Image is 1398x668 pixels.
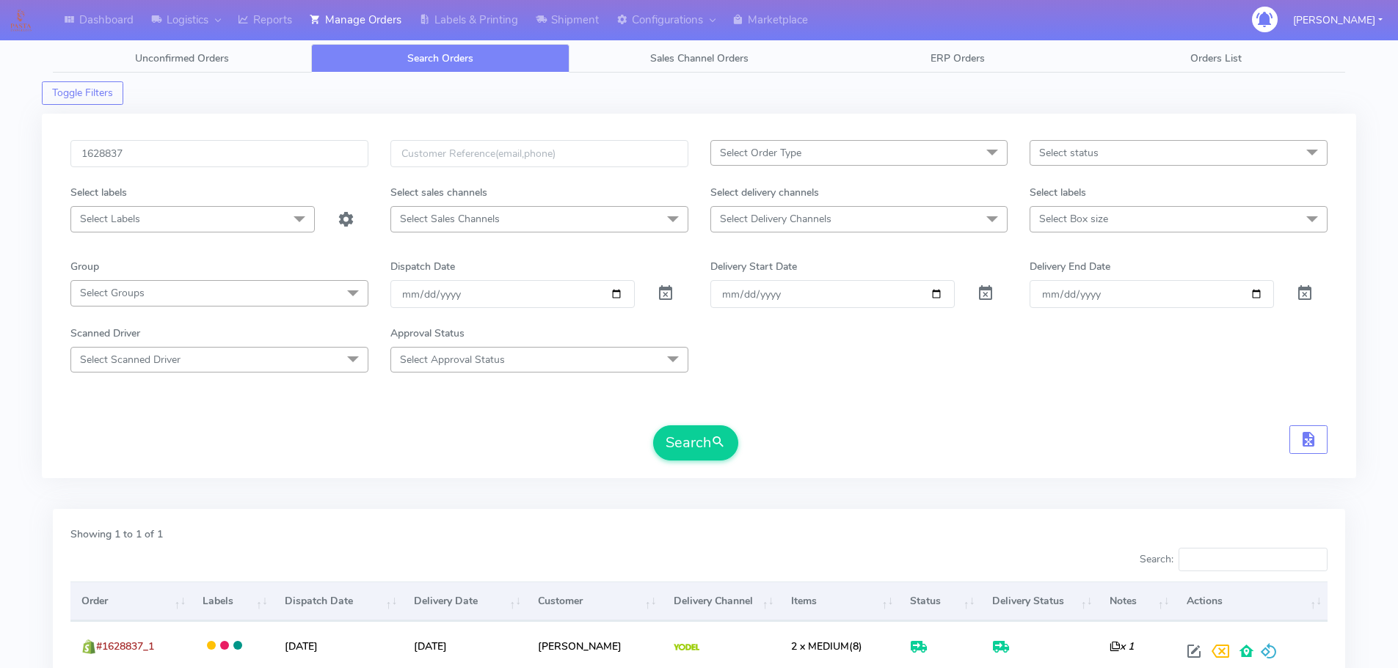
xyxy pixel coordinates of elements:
span: Select status [1039,146,1099,160]
span: Select Sales Channels [400,212,500,226]
label: Showing 1 to 1 of 1 [70,526,163,542]
span: Sales Channel Orders [650,51,749,65]
span: Select Labels [80,212,140,226]
input: Order Id [70,140,368,167]
span: Search Orders [407,51,473,65]
img: shopify.png [81,639,96,654]
input: Customer Reference(email,phone) [390,140,688,167]
label: Select labels [70,185,127,200]
img: Yodel [674,644,699,651]
label: Select delivery channels [710,185,819,200]
input: Search: [1179,548,1328,571]
label: Select labels [1030,185,1086,200]
span: Unconfirmed Orders [135,51,229,65]
label: Approval Status [390,326,465,341]
label: Group [70,259,99,274]
ul: Tabs [53,44,1345,73]
button: Search [653,425,738,460]
span: Select Box size [1039,212,1108,226]
label: Scanned Driver [70,326,140,341]
th: Dispatch Date: activate to sort column ascending [274,581,404,621]
span: Orders List [1190,51,1242,65]
span: ERP Orders [931,51,985,65]
th: Items: activate to sort column ascending [779,581,899,621]
th: Delivery Channel: activate to sort column ascending [663,581,780,621]
span: Select Delivery Channels [720,212,831,226]
th: Status: activate to sort column ascending [899,581,980,621]
label: Select sales channels [390,185,487,200]
label: Search: [1140,548,1328,571]
button: Toggle Filters [42,81,123,105]
span: Select Groups [80,286,145,300]
i: x 1 [1110,639,1134,653]
th: Notes: activate to sort column ascending [1098,581,1175,621]
label: Dispatch Date [390,259,455,274]
th: Customer: activate to sort column ascending [527,581,662,621]
span: Select Scanned Driver [80,353,181,367]
th: Actions: activate to sort column ascending [1175,581,1328,621]
th: Order: activate to sort column ascending [70,581,192,621]
span: #1628837_1 [96,639,154,653]
span: 2 x MEDIUM [791,639,849,653]
th: Delivery Status: activate to sort column ascending [981,581,1099,621]
button: [PERSON_NAME] [1282,5,1394,35]
label: Delivery End Date [1030,259,1110,274]
label: Delivery Start Date [710,259,797,274]
th: Labels: activate to sort column ascending [192,581,273,621]
span: Select Order Type [720,146,801,160]
span: (8) [791,639,862,653]
th: Delivery Date: activate to sort column ascending [403,581,527,621]
span: Select Approval Status [400,353,505,367]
